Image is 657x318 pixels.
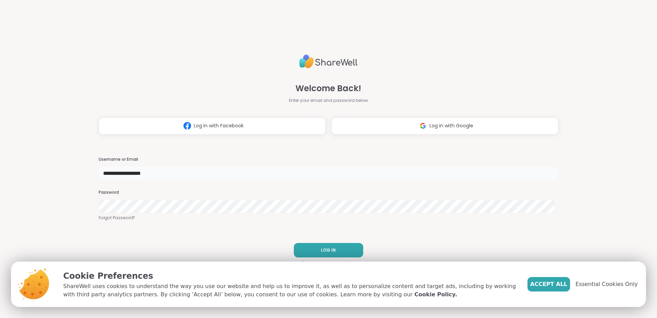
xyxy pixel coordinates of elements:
[289,97,368,104] span: Enter your email and password below
[194,122,244,129] span: Log in with Facebook
[299,52,358,71] img: ShareWell Logo
[99,157,558,162] h3: Username or Email
[576,280,638,288] span: Essential Cookies Only
[296,82,361,95] span: Welcome Back!
[99,215,558,221] a: Forgot Password?
[63,282,516,299] p: ShareWell uses cookies to understand the way you use our website and help us to improve it, as we...
[430,122,473,129] span: Log in with Google
[99,190,558,195] h3: Password
[63,270,516,282] p: Cookie Preferences
[346,260,363,266] a: Sign up
[294,260,344,266] span: Don't have an account?
[321,247,336,253] span: LOG IN
[414,290,457,299] a: Cookie Policy.
[331,117,558,135] button: Log in with Google
[181,119,194,132] img: ShareWell Logomark
[99,117,326,135] button: Log in with Facebook
[527,277,570,291] button: Accept All
[294,243,363,257] button: LOG IN
[416,119,430,132] img: ShareWell Logomark
[530,280,567,288] span: Accept All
